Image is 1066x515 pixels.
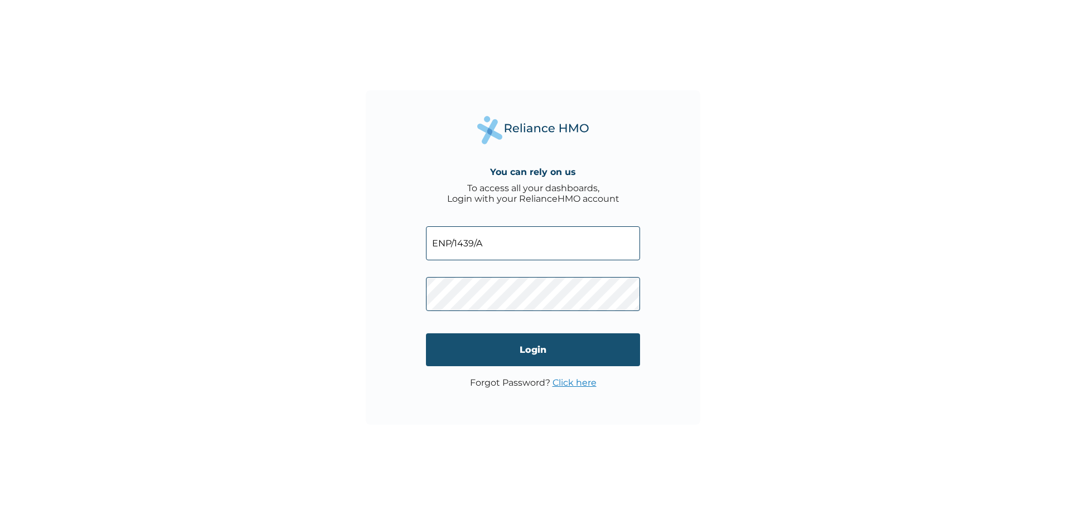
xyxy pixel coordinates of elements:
h4: You can rely on us [490,167,576,177]
input: Login [426,333,640,366]
p: Forgot Password? [470,377,597,388]
a: Click here [553,377,597,388]
img: Reliance Health's Logo [477,116,589,144]
input: Email address or HMO ID [426,226,640,260]
div: To access all your dashboards, Login with your RelianceHMO account [447,183,619,204]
